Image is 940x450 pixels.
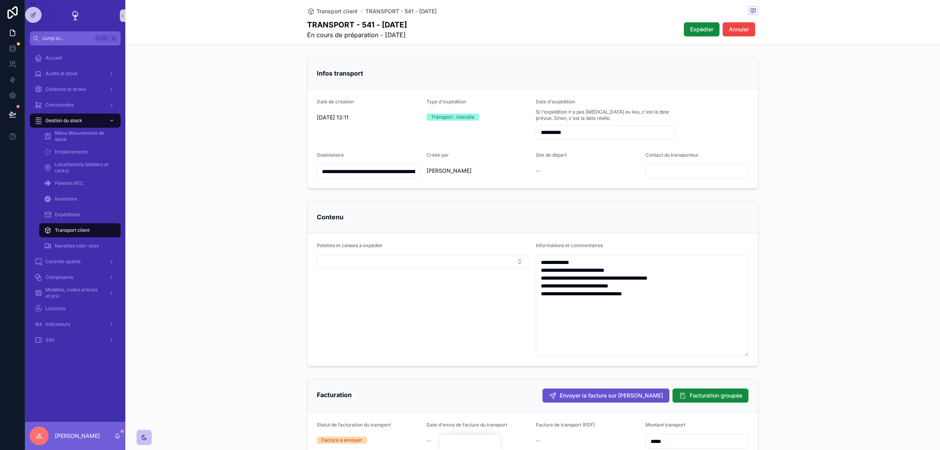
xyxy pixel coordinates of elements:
a: Expéditions [39,208,121,222]
span: Licences [45,305,65,312]
a: Modèles, codes articles et prix [30,286,121,300]
div: scrollable content [25,45,125,357]
span: K [110,35,117,42]
span: Gestion du stock [45,117,82,124]
span: Navettes inter-sites [55,243,99,249]
span: Jump to... [42,35,92,42]
h2: Infos transport [317,67,363,80]
span: Expéditions [55,211,80,218]
span: Indicateurs [45,321,70,327]
a: Commandes [30,98,121,112]
a: Gestion du stock [30,114,121,128]
span: Localisations (ateliers et racks) [55,161,113,174]
button: Annuler [723,22,755,36]
a: Transport client [307,7,358,15]
button: Expédier [684,22,719,36]
span: -- [536,437,540,445]
span: Transport client [316,7,358,15]
span: Collectes et broke [45,86,86,92]
button: Facturation groupée [672,389,748,403]
a: TRANSPORT - 541 - [DATE] [365,7,437,15]
span: Site de départ [536,152,567,158]
a: Composants [30,270,121,284]
a: Contrôle qualité [30,255,121,269]
span: Transport client [55,227,90,233]
p: [PERSON_NAME] [55,432,100,440]
span: Ctrl [95,34,109,42]
a: Indicateurs [30,317,121,331]
span: Si l'expédition n'a pas [MEDICAL_DATA] eu lieu, c'est la date prévue. Sinon, c'est la date réelle. [536,109,676,121]
span: Montant transport [645,422,685,428]
span: Type d'expédition [427,99,466,105]
span: Date d'envoi de facture du transport [427,422,507,428]
span: Contact du transporteur [645,152,699,158]
span: Informations et commentaires [536,242,603,248]
span: -- [536,167,540,175]
span: SAV [45,337,54,343]
span: Modèles, codes articles et prix [45,287,103,299]
a: Menu Mouvements de stock [39,129,121,143]
a: Collectes et broke [30,82,121,96]
img: App logo [69,9,81,22]
button: Select Button [317,255,530,268]
span: En cours de préparation - [DATE] [307,30,407,40]
span: -- [427,437,431,445]
a: Navettes inter-sites [39,239,121,253]
h1: TRANSPORT - 541 - [DATE] [307,19,407,30]
span: Date d'expédition [536,99,575,105]
div: Facture à envoyer [322,437,362,444]
a: Accueil [30,51,121,65]
span: Destinataire [317,152,344,158]
span: Annuler [729,25,749,33]
a: Localisations (ateliers et racks) [39,161,121,175]
span: Statut de facturation du transport [317,422,391,428]
span: Accueil [45,55,62,61]
a: Audits et stock [30,67,121,81]
a: Inventaire [39,192,121,206]
h2: Contenu [317,211,343,223]
a: Licences [30,302,121,316]
a: Transport client [39,223,121,237]
button: Envoyer la facture sur [PERSON_NAME] [542,389,669,403]
span: JL [36,431,43,441]
span: Date de création [317,99,354,105]
span: Envoyer la facture sur [PERSON_NAME] [560,392,663,399]
span: Audits et stock [45,70,78,77]
span: Menu Mouvements de stock [55,130,113,143]
a: SAV [30,333,121,347]
span: Palettes REC [55,180,83,186]
span: Composants [45,274,73,280]
a: Palettes REC [39,176,121,190]
span: Emplacements [55,149,88,155]
a: Emplacements [39,145,121,159]
button: Jump to...CtrlK [30,31,121,45]
span: Commandes [45,102,74,108]
span: Facture de transport (PDF) [536,422,595,428]
span: [PERSON_NAME] [427,167,472,175]
span: Inventaire [55,196,77,202]
span: Expédier [690,25,713,33]
span: Palettes et caisses à expédier [317,242,383,248]
h2: Facturation [317,389,352,401]
div: Transport : intersite [431,114,474,121]
span: Contrôle qualité [45,258,81,265]
span: [DATE] 13:11 [317,114,420,121]
span: Créée par [427,152,449,158]
span: Facturation groupée [690,392,742,399]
